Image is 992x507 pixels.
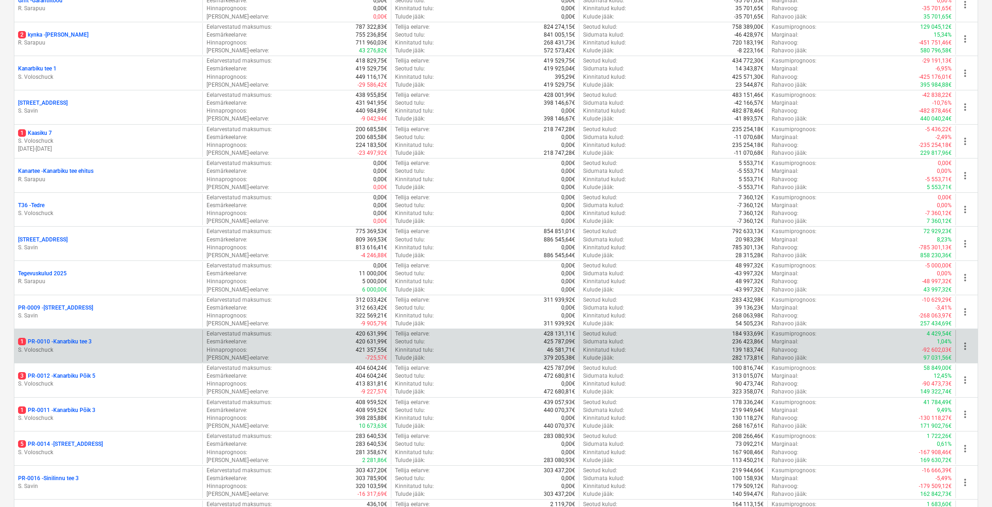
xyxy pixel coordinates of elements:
[732,228,764,235] p: 792 633,13€
[356,107,387,115] p: 440 984,89€
[373,159,387,167] p: 0,00€
[919,141,952,149] p: -235 254,18€
[732,107,764,115] p: 482 878,46€
[358,81,387,89] p: -29 586,42€
[356,31,387,39] p: 755 236,85€
[919,39,952,47] p: -451 751,46€
[18,236,199,252] div: [STREET_ADDRESS]S. Savin
[920,23,952,31] p: 129 045,12€
[18,338,199,354] div: 1PR-0010 -Kanarbiku tee 3S. Voloschuck
[772,202,798,209] p: Marginaal :
[561,167,575,175] p: 0,00€
[373,217,387,225] p: 0,00€
[735,236,764,244] p: 20 983,28€
[395,228,430,235] p: Tellija eelarve :
[561,202,575,209] p: 0,00€
[737,167,764,175] p: -5 553,71€
[356,126,387,133] p: 200 685,58€
[555,73,575,81] p: 395,29€
[544,39,575,47] p: 268 431,73€
[923,13,952,21] p: 35 701,65€
[583,91,617,99] p: Seotud kulud :
[18,304,199,320] div: PR-0009 -[STREET_ADDRESS]S. Savin
[561,184,575,191] p: 0,00€
[207,133,247,141] p: Eesmärkeelarve :
[561,133,575,141] p: 0,00€
[395,39,434,47] p: Kinnitatud tulu :
[561,194,575,202] p: 0,00€
[561,176,575,184] p: 0,00€
[395,236,425,244] p: Seotud tulu :
[946,463,992,507] iframe: Chat Widget
[18,202,44,209] p: T36 - Tedre
[737,202,764,209] p: -7 360,12€
[922,91,952,99] p: -42 838,22€
[356,99,387,107] p: 431 941,95€
[356,91,387,99] p: 438 955,85€
[583,184,614,191] p: Kulude jääk :
[18,99,199,115] div: [STREET_ADDRESS]S. Savin
[583,159,617,167] p: Seotud kulud :
[356,65,387,73] p: 419 529,75€
[732,39,764,47] p: 720 183,19€
[373,13,387,21] p: 0,00€
[919,107,952,115] p: -482 878,46€
[373,5,387,13] p: 0,00€
[373,184,387,191] p: 0,00€
[18,475,79,482] p: PR-0016 - Sinilinnu tee 3
[920,115,952,123] p: 440 040,24€
[207,194,272,202] p: Eelarvestatud maksumus :
[960,101,971,113] span: more_vert
[18,31,26,38] span: 2
[356,39,387,47] p: 711 960,03€
[735,81,764,89] p: 23 544,87€
[922,5,952,13] p: -35 701,65€
[583,81,614,89] p: Kulude jääk :
[395,31,425,39] p: Seotud tulu :
[734,149,764,157] p: -11 070,68€
[583,73,626,81] p: Kinnitatud kulud :
[544,65,575,73] p: 419 925,04€
[395,202,425,209] p: Seotud tulu :
[561,13,575,21] p: 0,00€
[361,115,387,123] p: -9 042,94€
[583,133,624,141] p: Sidumata kulud :
[544,115,575,123] p: 398 146,67€
[772,81,807,89] p: Rahavoo jääk :
[373,176,387,184] p: 0,00€
[772,99,798,107] p: Marginaal :
[18,414,199,422] p: S. Voloschuck
[772,91,816,99] p: Kasumiprognoos :
[927,217,952,225] p: 7 360,12€
[395,159,430,167] p: Tellija eelarve :
[583,126,617,133] p: Seotud kulud :
[922,57,952,65] p: -29 191,13€
[925,126,952,133] p: -5 436,22€
[737,47,764,55] p: -8 223,16€
[395,99,425,107] p: Seotud tulu :
[960,341,971,352] span: more_vert
[920,81,952,89] p: 395 984,88€
[544,31,575,39] p: 841 005,15€
[919,73,952,81] p: -425 176,01€
[18,73,199,81] p: S. Voloschuck
[356,23,387,31] p: 787 322,83€
[18,244,199,252] p: S. Savin
[207,81,269,89] p: [PERSON_NAME]-eelarve :
[732,23,764,31] p: 758 389,00€
[18,167,199,183] div: Kanartee -Kanarbiku tee ehitusR. Sarapuu
[544,99,575,107] p: 398 146,67€
[207,23,272,31] p: Eelarvestatud maksumus :
[583,107,626,115] p: Kinnitatud kulud :
[960,170,971,181] span: more_vert
[18,372,95,380] p: PR-0012 - Kanarbiku Põik 5
[18,278,199,285] p: R. Sarapuu
[920,149,952,157] p: 229 817,96€
[395,176,434,184] p: Kinnitatud tulu :
[18,176,199,184] p: R. Sarapuu
[583,209,626,217] p: Kinnitatud kulud :
[207,202,247,209] p: Eesmärkeelarve :
[583,202,624,209] p: Sidumata kulud :
[18,65,199,81] div: Kanarbiku tee 1S. Voloschuck
[18,99,68,107] p: [STREET_ADDRESS]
